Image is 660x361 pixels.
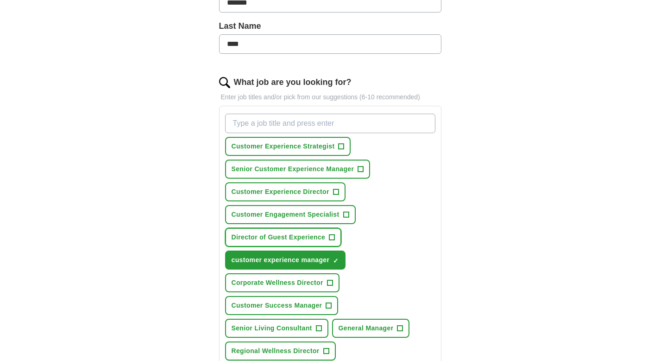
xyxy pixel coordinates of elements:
button: General Manager [332,319,410,338]
span: Customer Engagement Specialist [232,210,339,219]
button: Customer Engagement Specialist [225,205,356,224]
button: Senior Living Consultant [225,319,328,338]
img: search.png [219,77,230,88]
span: customer experience manager [232,255,330,265]
button: Corporate Wellness Director [225,273,339,292]
span: Customer Experience Strategist [232,142,335,151]
label: What job are you looking for? [234,76,352,89]
span: Senior Living Consultant [232,323,312,333]
span: Senior Customer Experience Manager [232,164,354,174]
p: Enter job titles and/or pick from our suggestions (6-10 recommended) [219,92,441,102]
button: Regional Wellness Director [225,342,336,361]
span: General Manager [339,323,394,333]
span: ✓ [333,257,339,264]
button: Customer Success Manager [225,296,339,315]
button: Customer Experience Strategist [225,137,351,156]
label: Last Name [219,20,441,32]
span: Corporate Wellness Director [232,278,323,288]
button: Senior Customer Experience Manager [225,160,371,179]
span: Regional Wellness Director [232,346,320,356]
span: Director of Guest Experience [232,232,326,242]
button: customer experience manager✓ [225,251,346,270]
span: Customer Experience Director [232,187,329,197]
input: Type a job title and press enter [225,114,435,133]
span: Customer Success Manager [232,301,322,310]
button: Customer Experience Director [225,182,346,201]
button: Director of Guest Experience [225,228,342,247]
